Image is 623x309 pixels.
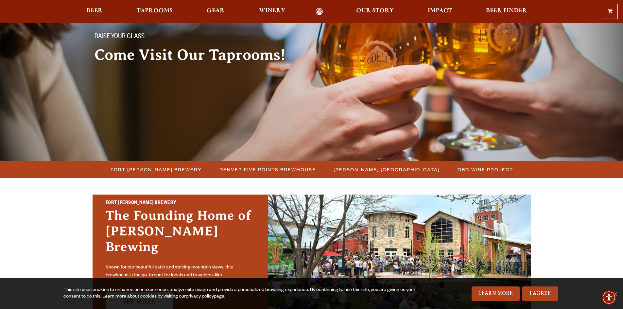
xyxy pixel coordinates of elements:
[106,264,255,280] p: Known for our beautiful patio and striking mountain views, this brewhouse is the go-to spot for l...
[356,8,394,13] span: Our Story
[482,8,531,15] a: Beer Finder
[106,208,255,261] h3: The Founding Home of [PERSON_NAME] Brewing
[352,8,398,15] a: Our Story
[424,8,456,15] a: Impact
[334,165,440,174] span: [PERSON_NAME] [GEOGRAPHIC_DATA]
[307,8,332,15] a: Odell Home
[63,287,418,300] div: This site uses cookies to enhance user experience, analyze site usage and provide a personalized ...
[106,199,255,208] h2: Fort [PERSON_NAME] Brewery
[428,8,452,13] span: Impact
[95,47,299,63] h2: Come Visit Our Taprooms!
[219,165,316,174] span: Denver Five Points Brewhouse
[95,33,145,42] span: Raise your glass
[486,8,527,13] span: Beer Finder
[82,8,107,15] a: Beer
[107,165,205,174] a: Fort [PERSON_NAME] Brewery
[522,286,558,301] a: I Agree
[216,165,319,174] a: Denver Five Points Brewhouse
[186,294,214,300] a: privacy policy
[330,165,443,174] a: [PERSON_NAME] [GEOGRAPHIC_DATA]
[207,8,225,13] span: Gear
[137,8,173,13] span: Taprooms
[472,286,520,301] a: Learn More
[454,165,516,174] a: OBC Wine Project
[202,8,229,15] a: Gear
[87,8,103,13] span: Beer
[458,165,513,174] span: OBC Wine Project
[255,8,289,15] a: Winery
[259,8,285,13] span: Winery
[132,8,177,15] a: Taprooms
[111,165,202,174] span: Fort [PERSON_NAME] Brewery
[602,290,616,305] div: Accessibility Menu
